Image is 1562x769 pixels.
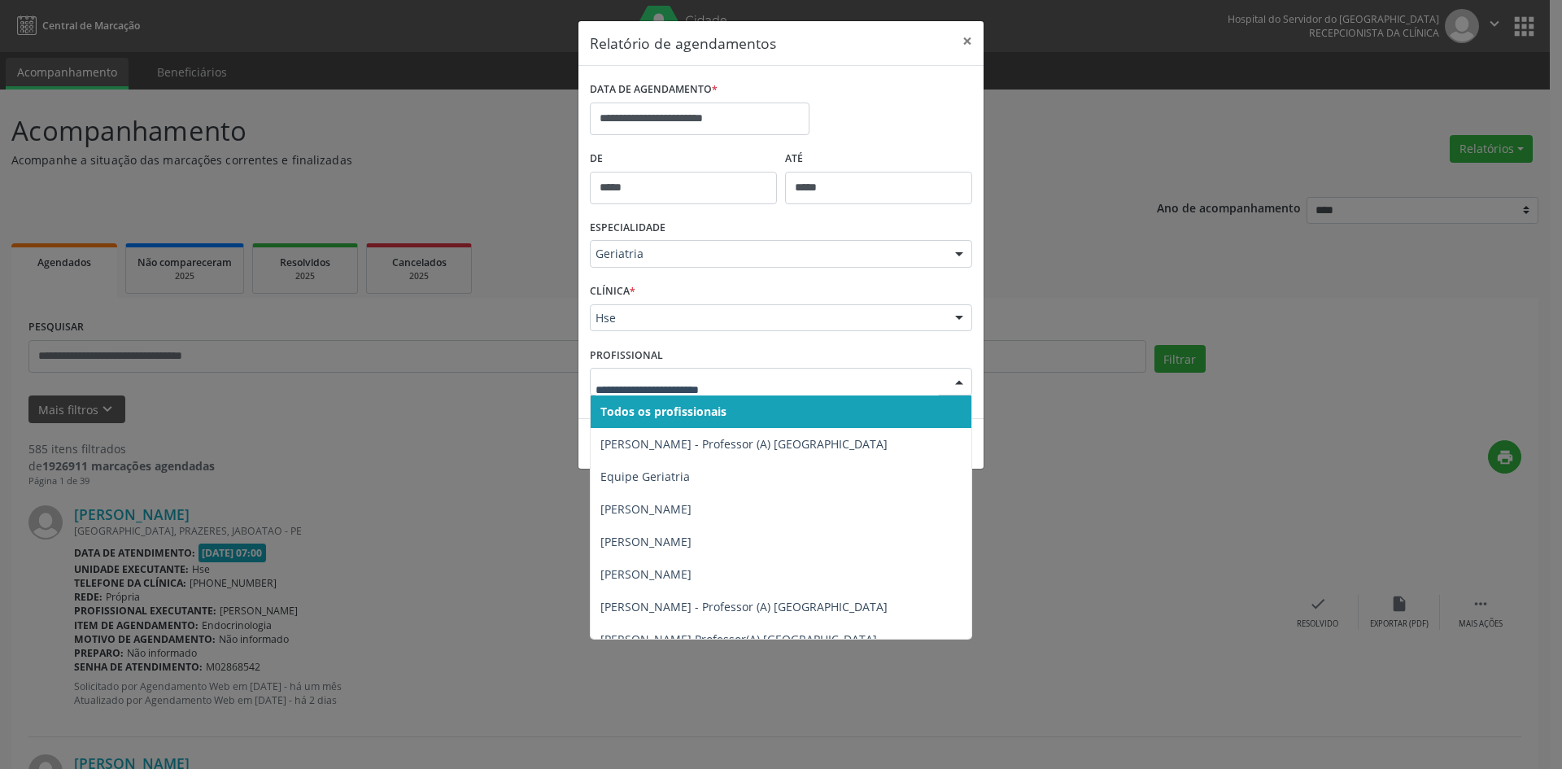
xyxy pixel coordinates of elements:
[600,436,888,452] span: [PERSON_NAME] - Professor (A) [GEOGRAPHIC_DATA]
[590,343,663,368] label: PROFISSIONAL
[590,279,635,304] label: CLÍNICA
[600,501,692,517] span: [PERSON_NAME]
[600,631,877,647] span: [PERSON_NAME] Professor(A) [GEOGRAPHIC_DATA]
[600,469,690,484] span: Equipe Geriatria
[590,33,776,54] h5: Relatório de agendamentos
[600,599,888,614] span: [PERSON_NAME] - Professor (A) [GEOGRAPHIC_DATA]
[596,310,939,326] span: Hse
[600,534,692,549] span: [PERSON_NAME]
[785,146,972,172] label: ATÉ
[590,146,777,172] label: De
[596,246,939,262] span: Geriatria
[590,216,665,241] label: ESPECIALIDADE
[600,404,726,419] span: Todos os profissionais
[600,566,692,582] span: [PERSON_NAME]
[590,77,718,103] label: DATA DE AGENDAMENTO
[951,21,984,61] button: Close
